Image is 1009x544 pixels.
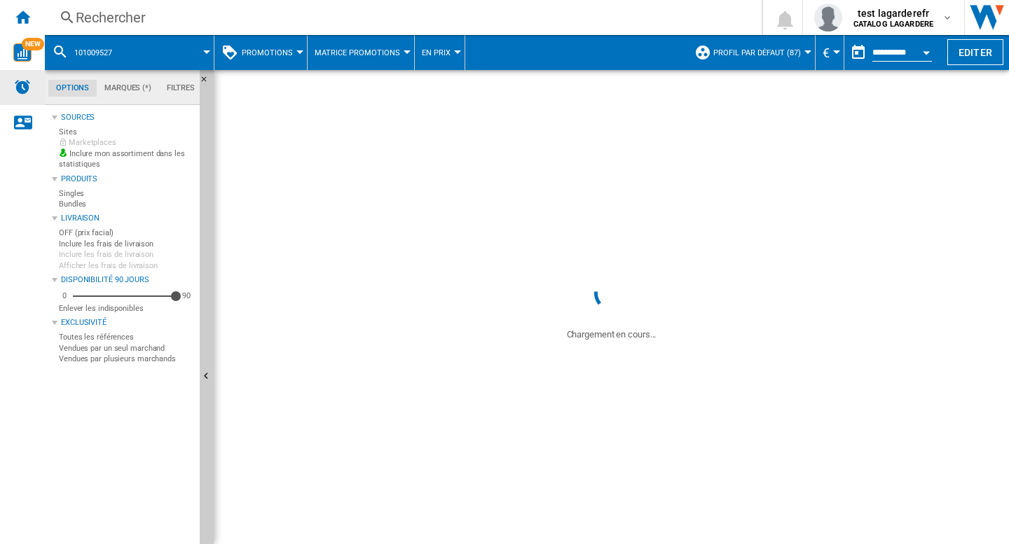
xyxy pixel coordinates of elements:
img: wise-card.svg [13,43,32,62]
span: NEW [22,38,44,50]
span: test lagarderefr [853,6,933,20]
div: Rechercher [76,8,725,27]
img: alerts-logo.svg [14,78,31,95]
b: CATALOG LAGARDERE [853,20,933,29]
img: profile.jpg [814,4,842,32]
